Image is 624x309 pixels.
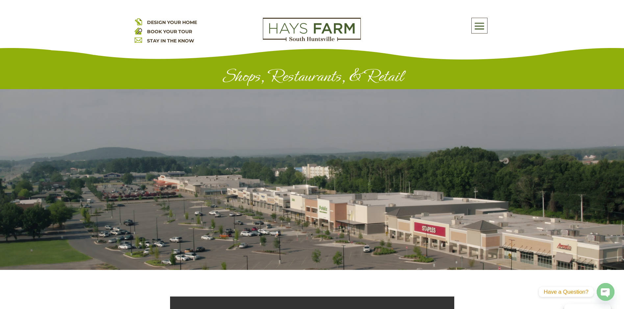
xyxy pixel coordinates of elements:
[147,38,194,44] a: STAY IN THE KNOW
[147,29,192,35] a: BOOK YOUR TOUR
[263,37,361,43] a: hays farm homes huntsville development
[135,66,490,89] h1: Shops, Restaurants, & Retail
[263,18,361,41] img: Logo
[135,27,142,35] img: book your home tour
